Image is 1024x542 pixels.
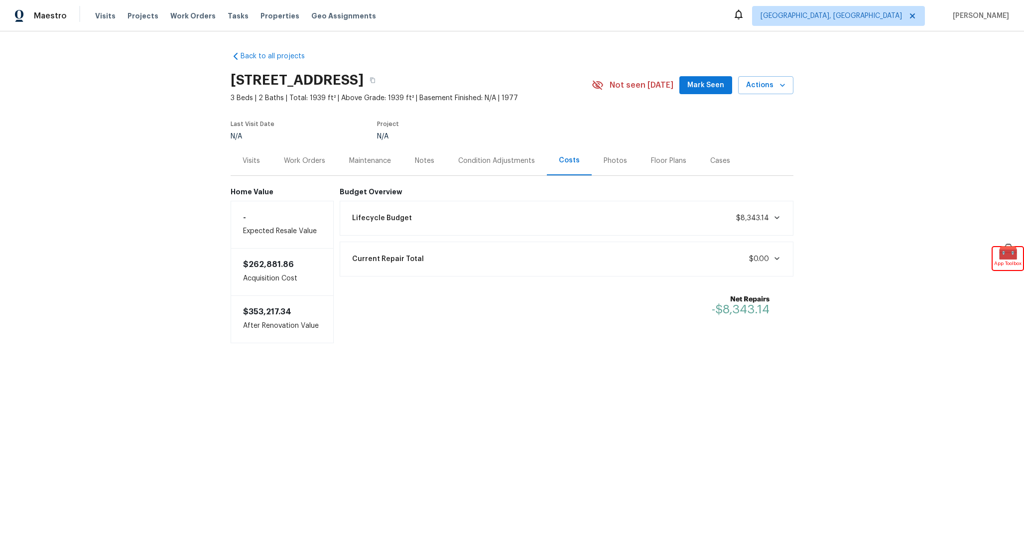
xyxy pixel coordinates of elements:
[340,188,794,196] h6: Budget Overview
[761,11,902,21] span: [GEOGRAPHIC_DATA], [GEOGRAPHIC_DATA]
[243,261,294,269] span: $262,881.86
[231,249,334,295] div: Acquisition Cost
[415,156,434,166] div: Notes
[736,215,769,222] span: $8,343.14
[604,156,627,166] div: Photos
[949,11,1009,21] span: [PERSON_NAME]
[231,295,334,343] div: After Renovation Value
[95,11,116,21] span: Visits
[349,156,391,166] div: Maintenance
[231,188,334,196] h6: Home Value
[231,51,326,61] a: Back to all projects
[352,213,412,223] span: Lifecycle Budget
[260,11,299,21] span: Properties
[243,213,321,221] h6: -
[364,71,382,89] button: Copy Address
[458,156,535,166] div: Condition Adjustments
[993,247,1023,270] div: 🧰App Toolbox
[993,247,1023,257] span: 🧰
[712,303,769,315] span: -$8,343.14
[231,133,274,140] div: N/A
[170,11,216,21] span: Work Orders
[610,80,673,90] span: Not seen [DATE]
[994,259,1022,269] span: App Toolbox
[128,11,158,21] span: Projects
[34,11,67,21] span: Maestro
[284,156,325,166] div: Work Orders
[749,256,769,263] span: $0.00
[231,201,334,249] div: Expected Resale Value
[712,294,769,304] b: Net Repairs
[311,11,376,21] span: Geo Assignments
[243,308,291,316] span: $353,217.34
[231,75,364,85] h2: [STREET_ADDRESS]
[352,254,424,264] span: Current Repair Total
[231,121,274,127] span: Last Visit Date
[738,76,793,95] button: Actions
[710,156,730,166] div: Cases
[377,121,399,127] span: Project
[559,155,580,165] div: Costs
[679,76,732,95] button: Mark Seen
[687,79,724,92] span: Mark Seen
[746,79,785,92] span: Actions
[651,156,686,166] div: Floor Plans
[243,156,260,166] div: Visits
[377,133,568,140] div: N/A
[231,93,592,103] span: 3 Beds | 2 Baths | Total: 1939 ft² | Above Grade: 1939 ft² | Basement Finished: N/A | 1977
[228,12,249,19] span: Tasks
